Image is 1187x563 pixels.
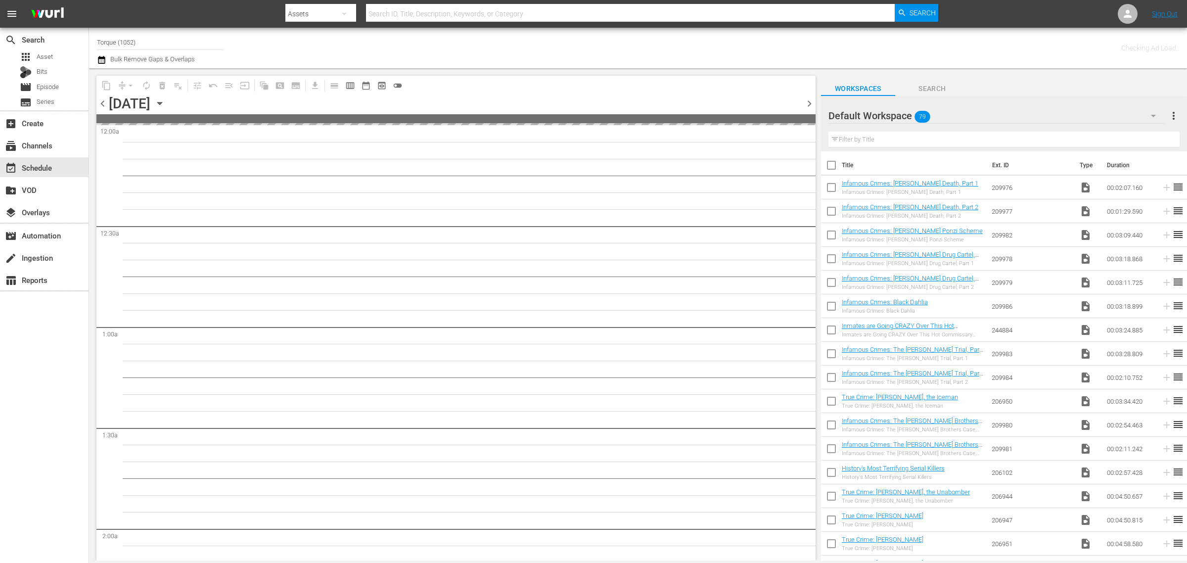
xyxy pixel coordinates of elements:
td: 00:03:34.420 [1103,389,1157,413]
svg: Add to Schedule [1161,443,1172,454]
span: add_box [5,118,17,130]
span: reorder [1172,537,1184,549]
span: reorder [1172,324,1184,335]
td: 209978 [988,247,1076,271]
a: True Crime: [PERSON_NAME] [842,536,923,543]
svg: Add to Schedule [1161,372,1172,383]
span: chevron_left [96,97,109,110]
span: Video [1080,419,1092,431]
td: 209986 [988,294,1076,318]
img: ans4CAIJ8jUAAAAAAAAAAAAAAAAAAAAAAAAgQb4GAAAAAAAAAAAAAAAAAAAAAAAAJMjXAAAAAAAAAAAAAAAAAAAAAAAAgAT5G... [24,2,71,26]
span: Series [20,96,32,108]
span: toggle_off [393,81,403,91]
span: Ingestion [5,252,17,264]
span: Series [37,97,54,107]
div: Infamous Crimes: The [PERSON_NAME] Trial, Part 2 [842,379,984,385]
span: reorder [1172,395,1184,407]
td: 00:03:09.440 [1103,223,1157,247]
span: Video [1080,324,1092,336]
a: True Crime: [PERSON_NAME], the Iceman [842,393,958,401]
td: 209981 [988,437,1076,461]
a: Infamous Crimes: [PERSON_NAME] Death, Part 1 [842,180,978,187]
td: 00:02:54.463 [1103,413,1157,437]
svg: Add to Schedule [1161,538,1172,549]
a: Infamous Crimes: The [PERSON_NAME] Trial, Part 1 [842,346,983,361]
span: preview_outlined [377,81,387,91]
span: Video [1080,300,1092,312]
span: Episode [37,82,59,92]
div: True Crime: [PERSON_NAME], the Iceman [842,403,958,409]
td: 209977 [988,199,1076,223]
div: Infamous Crimes: [PERSON_NAME] Death, Part 1 [842,189,978,195]
span: reorder [1172,252,1184,264]
span: reorder [1172,514,1184,525]
svg: Add to Schedule [1161,182,1172,193]
svg: Add to Schedule [1161,396,1172,407]
a: True Crime: [PERSON_NAME], the Unabomber [842,488,970,496]
span: date_range_outlined [361,81,371,91]
span: Episode [20,81,32,93]
svg: Add to Schedule [1161,515,1172,525]
td: 209982 [988,223,1076,247]
span: Video [1080,182,1092,193]
div: Infamous Crimes: The [PERSON_NAME] Brothers Case, Part 1 [842,426,984,433]
th: Ext. ID [986,151,1073,179]
div: Infamous Crimes: [PERSON_NAME] Drug Cartel, Part 1 [842,260,984,267]
a: Infamous Crimes: Black Dahlia [842,298,928,306]
div: Infamous Crimes: The [PERSON_NAME] Brothers Case, Part 2 [842,450,984,457]
td: 206950 [988,389,1076,413]
span: Video [1080,538,1092,550]
span: Video [1080,277,1092,288]
svg: Add to Schedule [1161,277,1172,288]
div: History's Most Terrifying Serial Killers [842,474,945,480]
span: reorder [1172,276,1184,288]
td: 00:03:18.868 [1103,247,1157,271]
a: Infamous Crimes: [PERSON_NAME] Ponzi Scheme [842,227,983,235]
span: Bulk Remove Gaps & Overlaps [109,55,195,63]
td: 244884 [988,318,1076,342]
span: Loop Content [138,78,154,94]
span: Remove Gaps & Overlaps [114,78,138,94]
span: Video [1080,229,1092,241]
span: 79 [914,106,930,127]
td: 00:03:28.809 [1103,342,1157,366]
div: True Crime: [PERSON_NAME] [842,521,923,528]
span: Fill episodes with ad slates [221,78,237,94]
div: [DATE] [109,95,150,112]
td: 00:02:57.428 [1103,461,1157,484]
td: 00:02:07.160 [1103,176,1157,199]
td: 209984 [988,366,1076,389]
span: Bits [37,67,47,77]
th: Type [1074,151,1101,179]
span: Copy Lineup [98,78,114,94]
td: 00:04:58.580 [1103,532,1157,556]
td: 00:02:11.242 [1103,437,1157,461]
span: reorder [1172,490,1184,502]
svg: Add to Schedule [1161,467,1172,478]
div: Infamous Crimes: [PERSON_NAME] Drug Cartel, Part 2 [842,284,984,290]
td: 00:03:18.899 [1103,294,1157,318]
div: Default Workspace [828,102,1166,130]
span: Video [1080,372,1092,383]
td: 00:01:29.590 [1103,199,1157,223]
td: 00:04:50.657 [1103,484,1157,508]
a: Infamous Crimes: [PERSON_NAME] Drug Cartel, Part 1 [842,251,979,266]
td: 206944 [988,484,1076,508]
div: Infamous Crimes: Black Dahlia [842,308,928,314]
span: calendar_view_week_outlined [345,81,355,91]
svg: Add to Schedule [1161,253,1172,264]
div: Infamous Crimes: [PERSON_NAME] Death, Part 2 [842,213,978,219]
button: Search [895,4,938,22]
td: 00:03:24.885 [1103,318,1157,342]
span: Asset [37,52,53,62]
span: Search [910,4,936,22]
td: 209983 [988,342,1076,366]
a: Infamous Crimes: The [PERSON_NAME] Trial, Part 2 [842,370,983,384]
svg: Add to Schedule [1161,206,1172,217]
span: more_vert [1168,110,1180,122]
span: Reports [5,275,17,286]
svg: Add to Schedule [1161,420,1172,430]
span: Workspaces [821,83,895,95]
a: Infamous Crimes: [PERSON_NAME] Drug Cartel, Part 2 [842,275,979,289]
span: Automation [5,230,17,242]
